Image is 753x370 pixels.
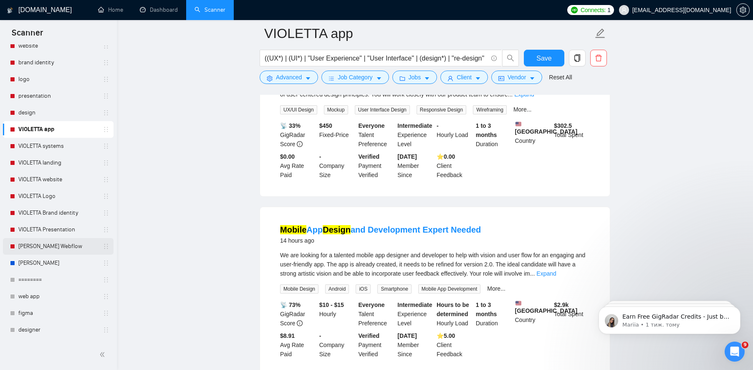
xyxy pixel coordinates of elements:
[435,331,474,359] div: Client Feedback
[513,300,553,328] div: Country
[103,243,109,250] span: holder
[536,270,556,277] a: Expand
[18,54,98,71] a: brand identity
[280,284,318,294] span: Mobile Design
[318,300,357,328] div: Hourly
[140,6,178,13] a: dashboardDashboard
[569,50,586,66] button: copy
[502,50,519,66] button: search
[18,71,98,88] a: logo
[305,75,311,81] span: caret-down
[590,50,607,66] button: delete
[586,289,753,347] iframe: Intercom notifications повідомлення
[103,260,109,266] span: holder
[278,300,318,328] div: GigRadar Score
[276,73,302,82] span: Advanced
[103,76,109,83] span: holder
[392,71,437,84] button: folderJobscaret-down
[18,221,98,238] a: VIOLETTA Presentation
[280,302,301,308] b: 📡 73%
[103,160,109,166] span: holder
[319,302,344,308] b: $10 - $15
[18,288,98,305] a: web app
[18,88,98,104] a: presentation
[103,126,109,133] span: holder
[491,71,542,84] button: idcardVendorcaret-down
[278,331,318,359] div: Avg Rate Paid
[742,342,748,348] span: 9
[396,331,435,359] div: Member Since
[280,225,481,234] a: MobileAppDesignand Development Expert Needed
[440,71,488,84] button: userClientcaret-down
[103,276,109,283] span: holder
[476,302,497,317] b: 1 to 3 months
[457,73,472,82] span: Client
[18,255,98,271] a: [PERSON_NAME]
[571,7,578,13] img: upwork-logo.png
[18,338,98,355] a: Laravel
[328,75,334,81] span: bars
[195,6,225,13] a: searchScanner
[607,5,611,15] span: 1
[103,93,109,99] span: holder
[581,5,606,15] span: Connects:
[554,302,569,308] b: $ 2.9k
[736,3,750,17] button: setting
[418,284,480,294] span: Mobile App Development
[103,193,109,200] span: holder
[18,155,98,171] a: VIOLETTA landing
[515,300,578,314] b: [GEOGRAPHIC_DATA]
[280,332,295,339] b: $8.91
[524,50,564,66] button: Save
[319,332,321,339] b: -
[5,27,50,44] span: Scanner
[530,270,535,277] span: ...
[437,302,469,317] b: Hours to be determined
[591,54,606,62] span: delete
[103,59,109,66] span: holder
[491,56,497,61] span: info-circle
[18,171,98,188] a: VIOLETTA website
[474,300,513,328] div: Duration
[18,104,98,121] a: design
[264,23,593,44] input: Scanner name...
[7,4,13,17] img: logo
[103,293,109,300] span: holder
[323,225,351,234] mark: Design
[18,238,98,255] a: [PERSON_NAME] Webflow
[280,252,585,277] span: We are looking for a talented mobile app designer and developer to help with vision and user flow...
[280,225,306,234] mark: Mobile
[98,6,123,13] a: homeHome
[736,7,750,13] a: setting
[569,54,585,62] span: copy
[103,143,109,150] span: holder
[267,75,273,81] span: setting
[529,75,535,81] span: caret-down
[435,300,474,328] div: Hourly Load
[103,43,109,49] span: holder
[18,322,98,338] a: designer
[515,300,521,306] img: 🇺🇸
[265,53,488,63] input: Search Freelance Jobs...
[621,7,627,13] span: user
[103,176,109,183] span: holder
[357,300,396,328] div: Talent Preference
[297,320,303,326] span: info-circle
[447,75,453,81] span: user
[377,284,411,294] span: Smartphone
[18,138,98,155] a: VIOLETTA systems
[18,305,98,322] a: figma
[595,28,606,39] span: edit
[536,53,551,63] span: Save
[498,75,504,81] span: idcard
[18,205,98,221] a: VIOLETTA Brand identity
[18,121,98,138] a: VIOLETTA app
[424,75,430,81] span: caret-down
[475,75,481,81] span: caret-down
[357,331,396,359] div: Payment Verified
[103,327,109,333] span: holder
